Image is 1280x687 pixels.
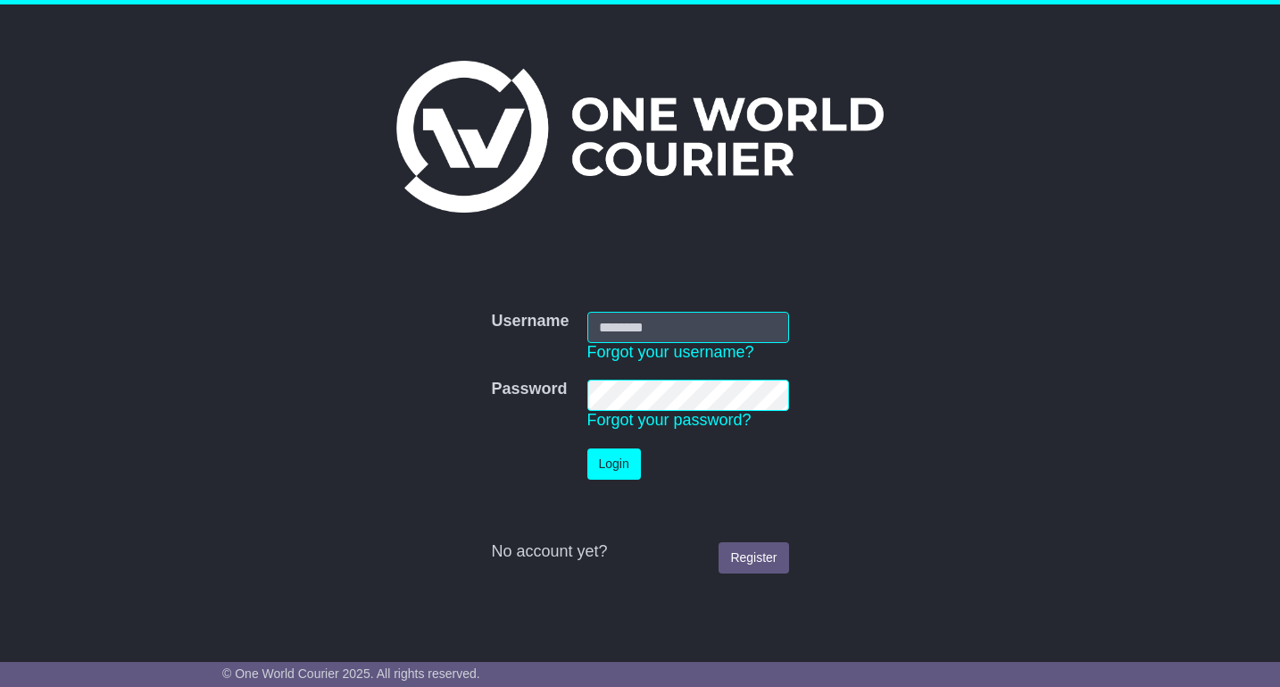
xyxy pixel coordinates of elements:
button: Login [587,448,641,480]
label: Username [491,312,569,331]
a: Register [719,542,788,574]
div: No account yet? [491,542,788,562]
label: Password [491,380,567,399]
a: Forgot your password? [587,411,752,429]
span: © One World Courier 2025. All rights reserved. [222,666,480,681]
a: Forgot your username? [587,343,754,361]
img: One World [396,61,884,213]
